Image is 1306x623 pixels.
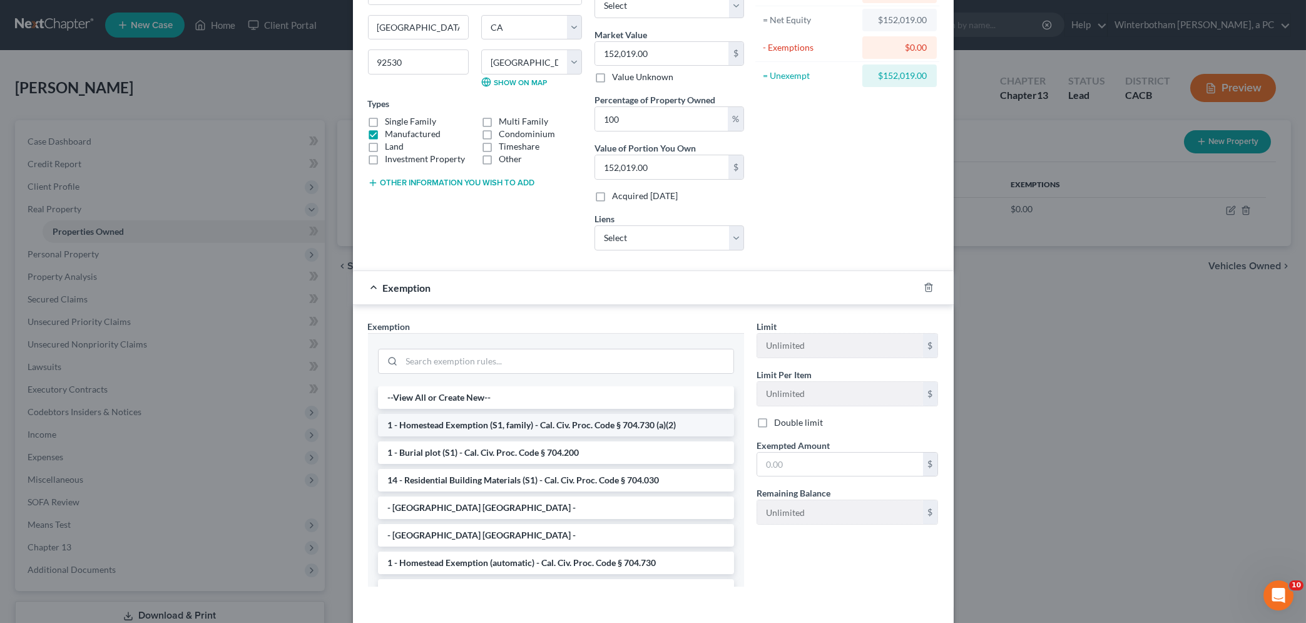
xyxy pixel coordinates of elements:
span: Exemption [368,321,411,332]
li: 1 - Burial plot (S1) - Cal. Civ. Proc. Code § 704.200 [378,441,734,464]
li: 1 - Homestead Exemption (S1, family) - Cal. Civ. Proc. Code § 704.730 (a)(2) [378,414,734,436]
div: $ [728,42,743,66]
div: % [728,107,743,131]
div: - Exemptions [763,41,857,54]
a: Show on Map [481,77,547,87]
label: Percentage of Property Owned [594,93,715,106]
label: Single Family [385,115,437,128]
label: Remaining Balance [757,487,830,500]
li: 14 - Residential Building Materials (S1) - Cal. Civ. Proc. Code § 704.030 [378,469,734,492]
span: Exempted Amount [757,440,830,451]
input: Enter zip... [368,49,469,75]
li: --View All or Create New-- [378,386,734,409]
label: Multi Family [499,115,548,128]
label: Other [499,153,522,165]
div: $152,019.00 [872,14,927,26]
button: Other information you wish to add [368,178,535,188]
input: Search exemption rules... [402,349,733,373]
label: Value of Portion You Own [594,142,696,155]
label: Types [368,97,390,110]
span: Limit [757,321,777,332]
div: $ [923,334,938,358]
li: - [GEOGRAPHIC_DATA] [GEOGRAPHIC_DATA] - [378,524,734,547]
li: - [GEOGRAPHIC_DATA] [GEOGRAPHIC_DATA] - [378,497,734,519]
li: 1 - Homestead Exemption (declared) - Cal. Civ. Proc. Code § 704.950 [378,579,734,602]
div: $152,019.00 [872,70,927,82]
label: Market Value [594,28,647,41]
iframe: Intercom live chat [1263,580,1293,610]
label: Liens [594,212,615,225]
label: Double limit [774,416,823,429]
div: = Net Equity [763,14,857,26]
span: Exemption [383,282,431,294]
input: 0.00 [595,107,728,131]
input: -- [757,500,923,524]
label: Acquired [DATE] [612,190,678,202]
div: = Unexempt [763,70,857,82]
label: Limit Per Item [757,368,812,381]
input: -- [757,382,923,406]
input: Enter city... [369,16,468,39]
input: 0.00 [595,155,728,179]
input: 0.00 [757,453,923,476]
input: -- [757,334,923,358]
div: $ [728,155,743,179]
li: 1 - Homestead Exemption (automatic) - Cal. Civ. Proc. Code § 704.730 [378,552,734,574]
label: Timeshare [499,140,539,153]
label: Condominium [499,128,555,140]
div: $ [923,500,938,524]
div: $0.00 [872,41,927,54]
div: $ [923,382,938,406]
input: 0.00 [595,42,728,66]
label: Land [385,140,404,153]
label: Investment Property [385,153,466,165]
span: 10 [1289,580,1303,590]
div: $ [923,453,938,476]
label: Value Unknown [612,71,673,83]
label: Manufactured [385,128,441,140]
